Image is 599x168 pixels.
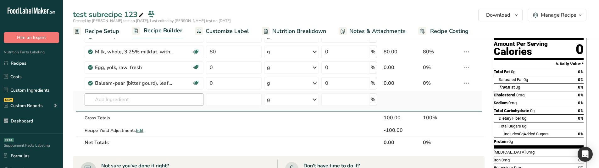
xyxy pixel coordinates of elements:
div: Open Intercom Messenger [578,147,593,162]
span: 0g [511,69,515,74]
div: NEW [4,98,13,102]
th: 0% [422,137,462,148]
span: 0% [578,100,584,105]
a: Nutrition Breakdown [262,24,326,38]
div: 100.00 [384,114,420,122]
button: Hire an Expert [4,32,59,43]
span: Fat [499,85,515,89]
th: 0.00 [382,137,422,148]
span: Total Sugars [499,124,521,128]
span: Download [486,11,510,19]
div: 0% [423,79,460,87]
span: Notes & Attachments [349,27,406,35]
span: 0% [578,132,584,136]
span: Sodium [494,100,507,105]
section: % Daily Value * [494,60,584,68]
a: Customize Label [195,24,249,38]
span: 0g [516,85,520,89]
div: Egg, yolk, raw, fresh [95,64,174,71]
div: Gross Totals [85,115,203,121]
div: 0 [576,41,584,58]
span: Customize Label [206,27,249,35]
span: Protein [494,139,507,144]
span: 0mg [526,150,535,154]
span: 0g [519,132,524,136]
span: 0g [522,124,526,128]
span: 0mg [516,93,524,97]
div: 80% [423,48,460,56]
span: Cholesterol [494,93,515,97]
span: 0mg [508,100,517,105]
input: Add Ingredient [85,93,203,106]
span: 0mg [502,158,510,162]
span: 0% [578,158,584,162]
div: 0% [423,64,460,71]
div: Amount Per Serving [494,41,548,47]
span: Iron [494,158,501,162]
span: 0g [524,77,528,82]
div: g [267,64,270,71]
span: Edit [136,127,143,133]
span: [MEDICAL_DATA] [494,150,525,154]
div: test subrecipe 123 [73,9,145,20]
a: Notes & Attachments [339,24,406,38]
span: Total Fat [494,69,510,74]
span: Includes Added Sugars [504,132,549,136]
div: 0.00 [384,79,420,87]
div: 80.00 [384,48,420,56]
span: 0% [578,116,584,121]
a: Recipe Builder [132,24,182,39]
div: Milk, whole, 3.25% milkfat, without added vitamin A and [MEDICAL_DATA] [95,48,174,56]
span: 0g [530,108,535,113]
div: g [267,48,270,56]
div: Custom Reports [4,102,43,109]
i: Trans [499,85,509,89]
div: g [267,79,270,87]
span: Nutrition Breakdown [272,27,326,35]
th: Net Totals [83,137,378,148]
span: 0g [508,139,513,144]
div: Balsam-pear (bitter gourd), leafy tips, raw [95,79,174,87]
div: 100% [423,114,460,122]
div: Manage Recipe [541,11,576,19]
span: 0% [578,93,584,97]
span: 0% [578,69,584,74]
span: 0g [522,116,526,121]
span: Saturated Fat [499,77,523,82]
span: Created by [PERSON_NAME] test on [DATE], Last edited by [PERSON_NAME] test on [DATE] [73,18,231,23]
a: Recipe Costing [418,24,469,38]
div: -100.00 [384,127,420,134]
div: BETA [4,138,14,142]
span: 0% [578,85,584,89]
span: Recipe Setup [85,27,119,35]
div: 0.00 [384,64,420,71]
span: Total Carbohydrate [494,108,529,113]
button: Download [478,9,523,21]
a: Recipe Setup [73,24,119,38]
div: Calories [494,47,548,56]
span: 0% [578,77,584,82]
span: Dietary Fiber [499,116,521,121]
span: Recipe Builder [144,26,182,35]
span: 0% [578,108,584,113]
button: Manage Recipe [528,9,586,21]
div: Recipe Yield Adjustments [85,127,203,134]
div: g [267,96,270,103]
span: Recipe Costing [430,27,469,35]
